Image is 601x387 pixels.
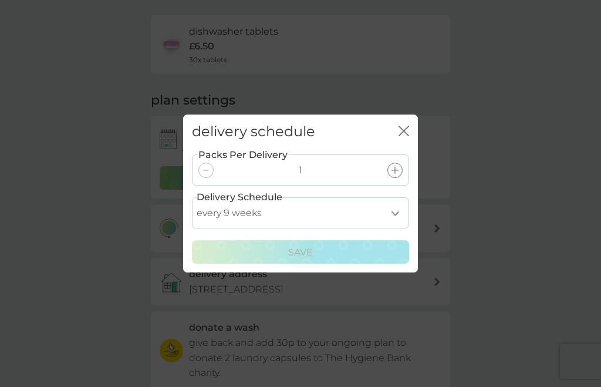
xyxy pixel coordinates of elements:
[197,147,289,163] label: Packs Per Delivery
[288,245,313,260] p: Save
[192,123,315,140] h2: delivery schedule
[299,163,302,178] p: 1
[192,240,409,264] button: Save
[399,126,409,138] button: close
[197,190,282,205] label: Delivery Schedule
